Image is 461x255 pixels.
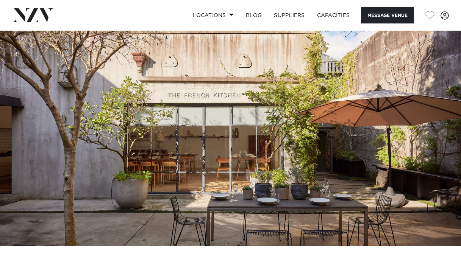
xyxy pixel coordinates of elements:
[361,7,414,23] button: Message Venue
[187,7,240,23] a: Locations
[268,7,311,23] a: SUPPLIERS
[12,8,53,22] img: nzv-logo.png
[311,7,356,23] a: Capacities
[240,7,268,23] a: BLOG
